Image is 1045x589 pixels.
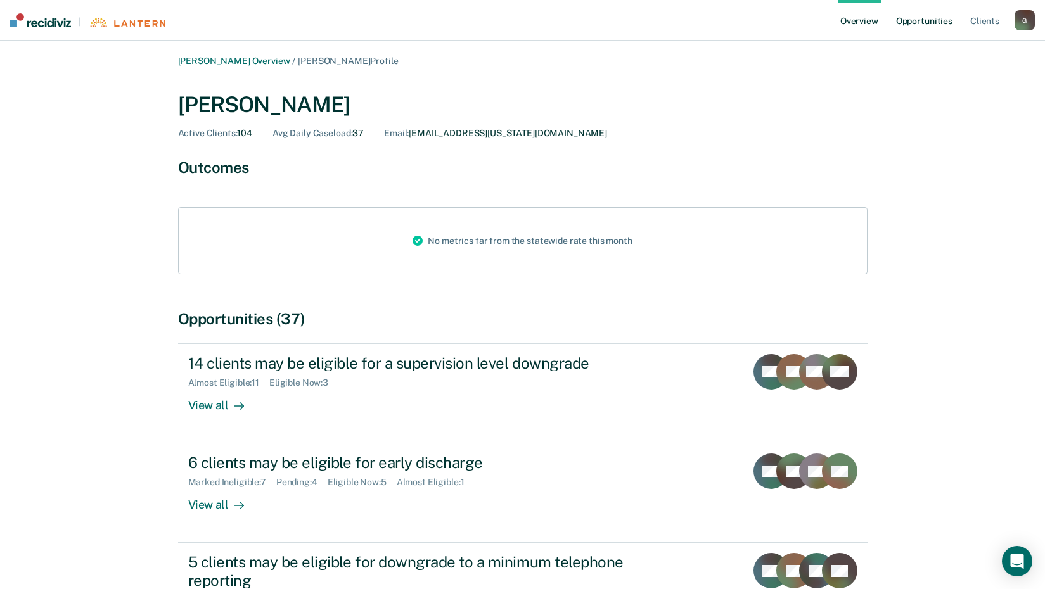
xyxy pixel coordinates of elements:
div: 6 clients may be eligible for early discharge [188,453,633,472]
span: / [290,56,298,66]
a: | [10,13,165,27]
div: Marked Ineligible : 7 [188,477,276,488]
div: View all [188,388,259,413]
a: 14 clients may be eligible for a supervision level downgradeAlmost Eligible:11Eligible Now:3View all [178,343,868,443]
span: Active Clients : [178,128,238,138]
div: Almost Eligible : 1 [397,477,475,488]
a: 6 clients may be eligible for early dischargeMarked Ineligible:7Pending:4Eligible Now:5Almost Eli... [178,443,868,543]
span: Email : [384,128,409,138]
span: Avg Daily Caseload : [272,128,352,138]
div: [PERSON_NAME] [178,92,868,118]
div: Outcomes [178,158,868,177]
img: Lantern [89,18,165,27]
img: Recidiviz [10,13,71,27]
a: [PERSON_NAME] Overview [178,56,290,66]
div: Eligible Now : 3 [269,377,338,388]
div: Opportunities (37) [178,310,868,328]
div: Open Intercom Messenger [1002,546,1032,576]
div: [EMAIL_ADDRESS][US_STATE][DOMAIN_NAME] [384,128,607,139]
div: 14 clients may be eligible for a supervision level downgrade [188,354,633,372]
div: 104 [178,128,253,139]
div: Eligible Now : 5 [328,477,397,488]
div: Almost Eligible : 11 [188,377,270,388]
span: [PERSON_NAME] Profile [298,56,398,66]
span: | [71,16,89,27]
div: 37 [272,128,364,139]
div: View all [188,488,259,512]
div: No metrics far from the statewide rate this month [402,208,642,274]
button: G [1015,10,1035,30]
div: Pending : 4 [276,477,328,488]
